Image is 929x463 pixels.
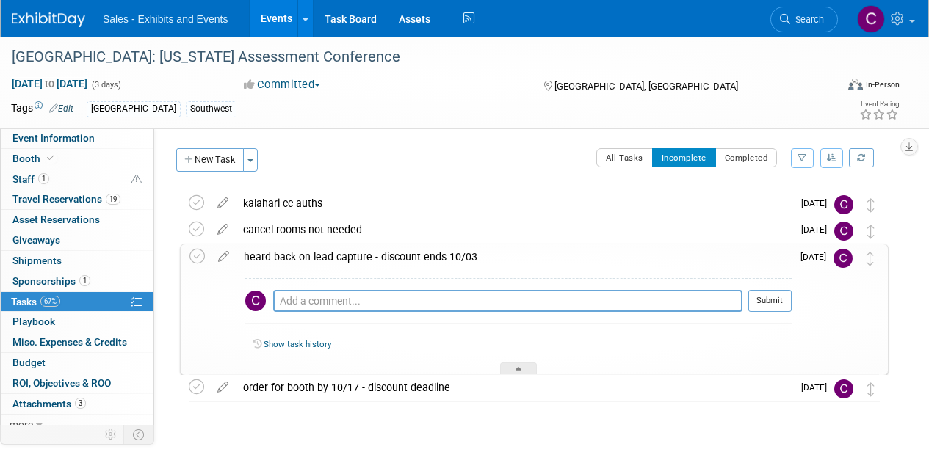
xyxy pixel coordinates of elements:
[12,357,46,368] span: Budget
[1,373,153,393] a: ROI, Objectives & ROO
[770,76,900,98] div: Event Format
[1,251,153,271] a: Shipments
[40,296,60,307] span: 67%
[186,101,236,117] div: Southwest
[1,312,153,332] a: Playbook
[12,214,100,225] span: Asset Reservations
[1,332,153,352] a: Misc. Expenses & Credits
[554,81,738,92] span: [GEOGRAPHIC_DATA], [GEOGRAPHIC_DATA]
[75,398,86,409] span: 3
[90,80,121,90] span: (3 days)
[834,379,853,398] img: Christine Lurz
[264,339,331,349] a: Show task history
[43,78,57,90] span: to
[801,225,834,235] span: [DATE]
[11,77,88,90] span: [DATE] [DATE]
[239,77,326,92] button: Committed
[800,252,834,262] span: [DATE]
[748,290,792,312] button: Submit
[867,252,874,266] i: Move task
[1,210,153,230] a: Asset Reservations
[245,291,266,311] img: Christine Lurz
[12,12,85,27] img: ExhibitDay
[1,271,153,291] a: Sponsorships1
[1,353,153,373] a: Budget
[1,189,153,209] a: Travel Reservations19
[867,225,875,238] i: Move task
[103,13,228,25] span: Sales - Exhibits and Events
[1,169,153,189] a: Staff1
[236,217,792,242] div: cancel rooms not needed
[210,223,236,236] a: edit
[801,198,834,208] span: [DATE]
[801,382,834,393] span: [DATE]
[867,198,875,212] i: Move task
[12,316,55,327] span: Playbook
[1,415,153,434] a: more
[12,255,62,266] span: Shipments
[1,149,153,169] a: Booth
[12,275,90,287] span: Sponsorships
[236,191,792,216] div: kalahari cc auths
[715,148,778,167] button: Completed
[210,381,236,394] a: edit
[49,103,73,114] a: Edit
[10,418,33,430] span: more
[176,148,244,172] button: New Task
[12,153,57,164] span: Booth
[848,79,863,90] img: Format-Inperson.png
[236,244,792,269] div: heard back on lead capture - discount ends 10/03
[11,296,60,307] span: Tasks
[12,173,49,185] span: Staff
[865,79,900,90] div: In-Person
[210,197,236,210] a: edit
[859,101,899,108] div: Event Rating
[867,382,875,396] i: Move task
[47,154,54,162] i: Booth reservation complete
[131,173,142,186] span: Potential Scheduling Conflict -- at least one attendee is tagged in another overlapping event.
[12,193,120,205] span: Travel Reservations
[79,275,90,286] span: 1
[12,398,86,409] span: Attachments
[770,7,838,32] a: Search
[596,148,653,167] button: All Tasks
[834,222,853,241] img: Christine Lurz
[12,377,111,389] span: ROI, Objectives & ROO
[834,249,853,268] img: Christine Lurz
[38,173,49,184] span: 1
[790,14,824,25] span: Search
[236,375,792,400] div: order for booth by 10/17 - discount deadline
[1,230,153,250] a: Giveaways
[87,101,181,117] div: [GEOGRAPHIC_DATA]
[211,250,236,263] a: edit
[1,128,153,148] a: Event Information
[106,194,120,205] span: 19
[652,148,716,167] button: Incomplete
[98,425,124,444] td: Personalize Event Tab Strip
[1,292,153,312] a: Tasks67%
[12,336,127,348] span: Misc. Expenses & Credits
[1,394,153,414] a: Attachments3
[7,44,824,70] div: [GEOGRAPHIC_DATA]: [US_STATE] Assessment Conference
[12,234,60,246] span: Giveaways
[834,195,853,214] img: Christine Lurz
[857,5,885,33] img: Christine Lurz
[124,425,154,444] td: Toggle Event Tabs
[849,148,874,167] a: Refresh
[11,101,73,117] td: Tags
[12,132,95,144] span: Event Information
